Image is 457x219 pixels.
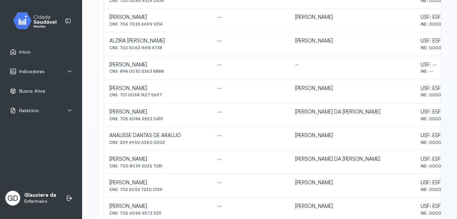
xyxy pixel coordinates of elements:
[217,132,284,139] div: --
[7,11,68,31] img: monitor.svg
[109,203,207,210] div: [PERSON_NAME]
[109,14,207,21] div: [PERSON_NAME]
[19,69,44,74] span: Indicadores
[295,109,410,115] div: [PERSON_NAME] DA [PERSON_NAME]
[7,194,18,202] span: GD
[109,140,207,145] div: CNS: 209 6960 6340 0002
[109,164,207,168] div: CNS: 700 8039 2032 7281
[19,108,39,114] span: Relatório
[217,203,284,210] div: --
[109,62,207,68] div: [PERSON_NAME]
[24,198,56,204] p: Enfermeiro
[24,192,56,198] p: Glauciere da
[109,45,207,50] div: CNS: 702 5063 1698 4738
[10,49,72,55] a: Início
[217,85,284,92] div: --
[295,62,410,68] div: --
[109,187,207,192] div: CNS: 702 5053 7230 0139
[295,203,410,210] div: [PERSON_NAME]
[10,88,72,94] a: Busca Ativa
[295,14,410,21] div: [PERSON_NAME]
[217,109,284,115] div: --
[217,62,284,68] div: --
[295,156,410,162] div: [PERSON_NAME] DA [PERSON_NAME]
[109,156,207,162] div: [PERSON_NAME]
[109,132,207,139] div: ANALISSE DANTAS DE ARAÚJO
[217,38,284,44] div: --
[109,211,207,216] div: CNS: 705 6094 9573 5211
[109,117,207,121] div: CNS: 705 6084 9552 0419
[217,14,284,21] div: --
[295,132,410,139] div: [PERSON_NAME]
[109,109,207,115] div: [PERSON_NAME]
[295,38,410,44] div: [PERSON_NAME]
[109,93,207,97] div: CNS: 701 0068 1427 5697
[109,22,207,27] div: CNS: 706 7025 6699 9314
[217,156,284,162] div: --
[19,88,45,94] span: Busca Ativa
[109,85,207,92] div: [PERSON_NAME]
[295,180,410,186] div: [PERSON_NAME]
[109,180,207,186] div: [PERSON_NAME]
[109,38,207,44] div: ALZIRA [PERSON_NAME]
[19,49,31,55] span: Início
[109,69,207,74] div: CNS: 898 0030 5363 8888
[295,85,410,92] div: [PERSON_NAME]
[217,180,284,186] div: --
